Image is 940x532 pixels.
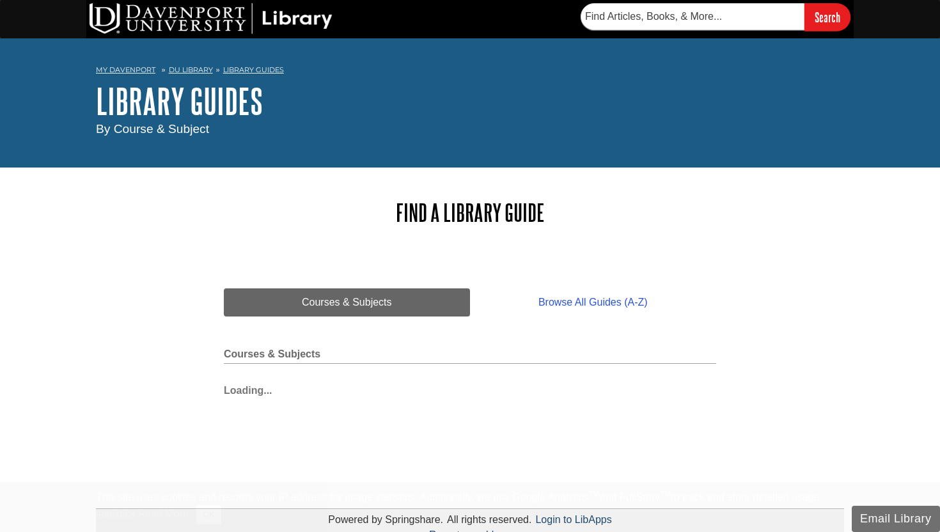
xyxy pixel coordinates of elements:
[96,82,844,120] h1: Library Guides
[224,199,716,226] h2: Find a Library Guide
[223,65,284,74] a: Library Guides
[470,288,716,317] a: Browse All Guides (A-Z)
[581,3,804,30] input: Find Articles, Books, & More...
[90,3,333,34] img: DU Library
[224,348,716,364] h2: Courses & Subjects
[138,508,189,519] a: Read More
[196,505,221,524] button: Close
[96,120,844,139] div: By Course & Subject
[169,65,213,74] a: DU Library
[852,506,940,532] button: Email Library
[660,490,671,499] sup: TM
[588,490,599,499] sup: TM
[224,288,470,317] a: Courses & Subjects
[96,65,155,75] a: My Davenport
[224,377,716,398] div: Loading...
[581,3,850,31] form: Searches DU Library's articles, books, and more
[804,3,850,31] input: Search
[96,490,844,524] div: This site uses cookies and records your IP address for usage statistics. Additionally, we use Goo...
[96,61,844,82] nav: breadcrumb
